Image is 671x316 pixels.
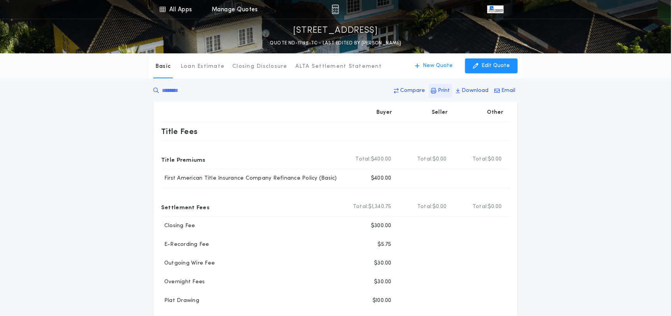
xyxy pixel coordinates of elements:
button: Print [429,84,452,98]
p: Overnight Fees [161,278,205,286]
p: Outgoing Wire Fee [161,260,215,267]
span: $0.00 [488,203,502,211]
span: $400.00 [371,155,392,163]
p: Plat Drawing [161,297,199,305]
p: E-Recording Fee [161,241,209,249]
p: Basic [155,63,171,71]
p: $400.00 [371,175,392,182]
p: New Quote [423,62,453,70]
p: Title Fees [161,125,198,138]
button: Compare [392,84,427,98]
p: Print [438,87,450,95]
span: $0.00 [433,155,447,163]
p: First American Title Insurance Company Refinance Policy (Basic) [161,175,337,182]
p: Buyer [376,109,392,117]
img: img [332,5,339,14]
b: Total: [356,155,371,163]
p: [STREET_ADDRESS] [293,25,378,37]
span: $0.00 [433,203,447,211]
p: Download [462,87,488,95]
p: $100.00 [372,297,392,305]
p: Seller [432,109,448,117]
p: Loan Estimate [181,63,225,71]
b: Total: [473,155,488,163]
p: Other [487,109,504,117]
p: Edit Quote [481,62,510,70]
b: Total: [473,203,488,211]
p: $30.00 [374,278,392,286]
button: New Quote [407,58,460,73]
b: Total: [353,203,369,211]
p: Email [501,87,515,95]
p: Settlement Fees [161,201,209,213]
p: Closing Fee [161,222,195,230]
p: $30.00 [374,260,392,267]
p: $300.00 [371,222,392,230]
p: QUOTE ND-11196-TC - LAST EDITED BY [PERSON_NAME] [270,39,401,47]
p: Compare [400,87,425,95]
span: $0.00 [488,155,502,163]
p: Title Premiums [161,153,206,166]
button: Email [492,84,518,98]
button: Edit Quote [465,58,518,73]
img: vs-icon [487,5,504,13]
b: Total: [417,203,433,211]
p: $5.75 [378,241,392,249]
p: Closing Disclosure [232,63,288,71]
p: ALTA Settlement Statement [295,63,382,71]
button: Download [453,84,491,98]
span: $1,340.75 [369,203,392,211]
b: Total: [417,155,433,163]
